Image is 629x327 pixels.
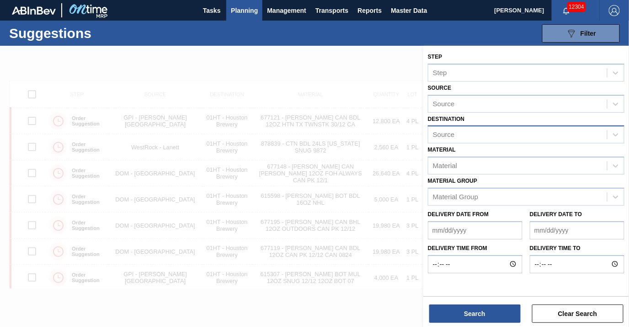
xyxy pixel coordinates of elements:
input: mm/dd/yyyy [428,221,522,240]
span: Planning [231,5,258,16]
h1: Suggestions [9,28,171,38]
div: Source [433,100,455,108]
label: Step [428,54,442,60]
img: TNhmsLtSVTkK8tSr43FrP2fwEKptu5GPRR3wAAAABJRU5ErkJggg== [12,6,56,15]
label: Delivery time from [428,242,522,255]
span: Filter [581,30,596,37]
div: Source [433,131,455,139]
label: Delivery Date from [428,211,489,218]
span: Master Data [391,5,427,16]
div: Material [433,162,457,170]
label: Source [428,85,451,91]
button: Notifications [552,4,581,17]
span: Reports [357,5,382,16]
span: 12304 [567,2,586,12]
label: Material [428,147,456,153]
span: Transports [315,5,348,16]
span: Tasks [202,5,222,16]
label: Material Group [428,178,477,184]
div: Material Group [433,193,478,201]
label: Destination [428,116,464,122]
input: mm/dd/yyyy [530,221,624,240]
span: Management [267,5,306,16]
label: Delivery time to [530,242,624,255]
label: Delivery Date to [530,211,582,218]
img: Logout [609,5,620,16]
button: Filter [542,24,620,43]
div: Step [433,69,447,76]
